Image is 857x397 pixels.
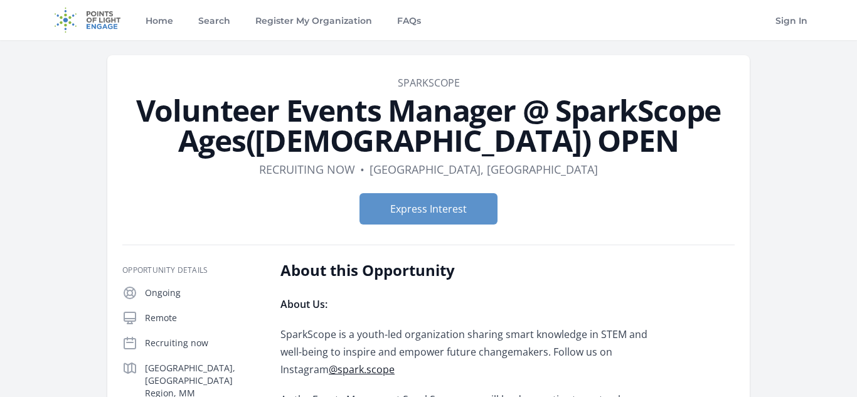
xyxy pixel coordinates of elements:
dd: Recruiting now [259,161,355,178]
h2: About this Opportunity [280,260,647,280]
a: @spark.scope [329,363,395,376]
p: Remote [145,312,260,324]
a: SparkScope [398,76,460,90]
p: Ongoing [145,287,260,299]
dd: [GEOGRAPHIC_DATA], [GEOGRAPHIC_DATA] [370,161,598,178]
button: Express Interest [359,193,498,225]
strong: About Us: [280,297,327,311]
h3: Opportunity Details [122,265,260,275]
p: SparkScope is a youth-led organization sharing smart knowledge in STEM and well-being to inspire ... [280,326,647,378]
h1: Volunteer Events Manager @ SparkScope Ages([DEMOGRAPHIC_DATA]) OPEN [122,95,735,156]
p: Recruiting now [145,337,260,349]
div: • [360,161,365,178]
